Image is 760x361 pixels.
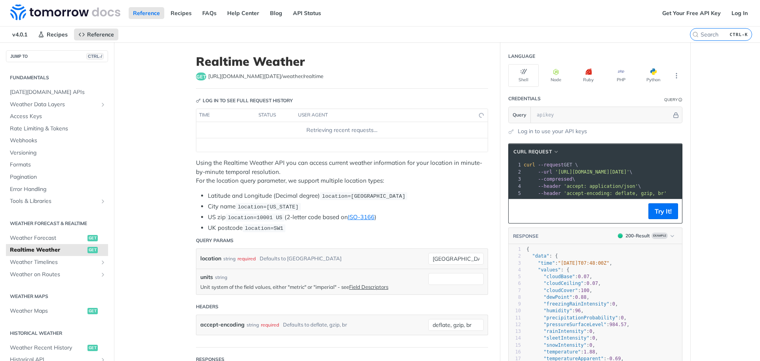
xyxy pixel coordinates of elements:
[196,109,256,122] th: time
[526,349,598,355] span: : ,
[509,273,521,280] div: 5
[526,335,598,341] span: : ,
[513,232,539,240] button: RESPONSE
[532,253,549,259] span: "data"
[509,253,521,260] div: 2
[592,335,595,341] span: 0
[509,321,521,328] div: 12
[10,4,120,20] img: Tomorrow.io Weather API Docs
[208,191,488,201] li: Latitude and Longitude (Decimal degree)
[672,111,680,119] button: Hide
[526,246,529,252] span: {
[6,135,108,147] a: Webhooks
[6,342,108,354] a: Weather Recent Historyget
[671,70,682,82] button: More Languages
[509,342,521,349] div: 15
[6,50,108,62] button: JUMP TOCTRL-/
[199,126,484,134] div: Retrieving recent requests…
[509,107,531,123] button: Query
[245,225,283,231] span: location=SW1
[584,349,595,355] span: 1.88
[526,267,569,273] span: : {
[589,329,592,334] span: 0
[196,98,201,103] svg: Key
[610,322,627,327] span: 984.57
[47,31,68,38] span: Recipes
[87,308,98,314] span: get
[166,7,196,19] a: Recipes
[283,319,347,330] div: Defaults to deflate, gzip, br
[589,342,592,348] span: 0
[261,319,279,330] div: required
[543,329,586,334] span: "rainIntensity"
[87,247,98,253] span: get
[6,159,108,171] a: Formats
[289,7,325,19] a: API Status
[518,127,587,136] a: Log in to use your API keys
[208,213,488,222] li: US zip (2-letter code based on )
[6,147,108,159] a: Versioning
[100,259,106,265] button: Show subpages for Weather Timelines
[86,53,104,59] span: CTRL-/
[6,86,108,98] a: [DATE][DOMAIN_NAME] APIs
[509,267,521,273] div: 4
[508,53,535,60] div: Language
[526,281,601,286] span: : ,
[573,64,604,87] button: Ruby
[728,31,750,38] kbd: CTRL-K
[100,271,106,278] button: Show subpages for Weather on Routes
[664,97,682,103] div: QueryInformation
[509,260,521,267] div: 3
[524,183,641,189] span: \
[6,305,108,317] a: Weather Mapsget
[543,349,581,355] span: "temperature"
[10,173,106,181] span: Pagination
[692,31,699,38] svg: Search
[509,294,521,301] div: 8
[526,274,592,279] span: : ,
[543,281,583,286] span: "cloudCeiling"
[612,301,615,307] span: 0
[198,7,221,19] a: FAQs
[727,7,752,19] a: Log In
[564,191,667,196] span: 'accept-encoding: deflate, gzip, br'
[196,97,293,104] div: Log in to see full request history
[10,197,98,205] span: Tools & Libraries
[237,253,256,264] div: required
[648,203,678,219] button: Try It!
[508,95,541,102] div: Credentials
[87,235,98,241] span: get
[6,256,108,268] a: Weather TimelinesShow subpages for Weather Timelines
[587,281,598,286] span: 0.07
[196,237,234,244] div: Query Params
[538,169,552,175] span: --url
[247,319,259,330] div: string
[87,31,114,38] span: Reference
[6,74,108,81] h2: Fundamentals
[526,260,612,266] span: : ,
[543,274,575,279] span: "cloudBase"
[538,176,572,182] span: --compressed
[543,335,589,341] span: "sleetIntensity"
[543,315,618,321] span: "precipitationProbability"
[509,301,521,308] div: 9
[658,7,725,19] a: Get Your Free API Key
[541,64,571,87] button: Node
[606,64,636,87] button: PHP
[6,293,108,300] h2: Weather Maps
[10,307,85,315] span: Weather Maps
[196,73,206,80] span: get
[618,233,623,238] span: 200
[575,308,581,313] span: 96
[100,198,106,204] button: Show subpages for Tools & Libraries
[509,168,522,176] div: 2
[509,280,521,287] div: 6
[543,322,606,327] span: "pressureSurfaceLevel"
[543,294,572,300] span: "dewPoint"
[509,176,522,183] div: 3
[625,232,650,239] div: 200 - Result
[652,233,668,239] span: Example
[10,149,106,157] span: Versioning
[673,72,680,79] svg: More ellipsis
[526,253,558,259] span: : {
